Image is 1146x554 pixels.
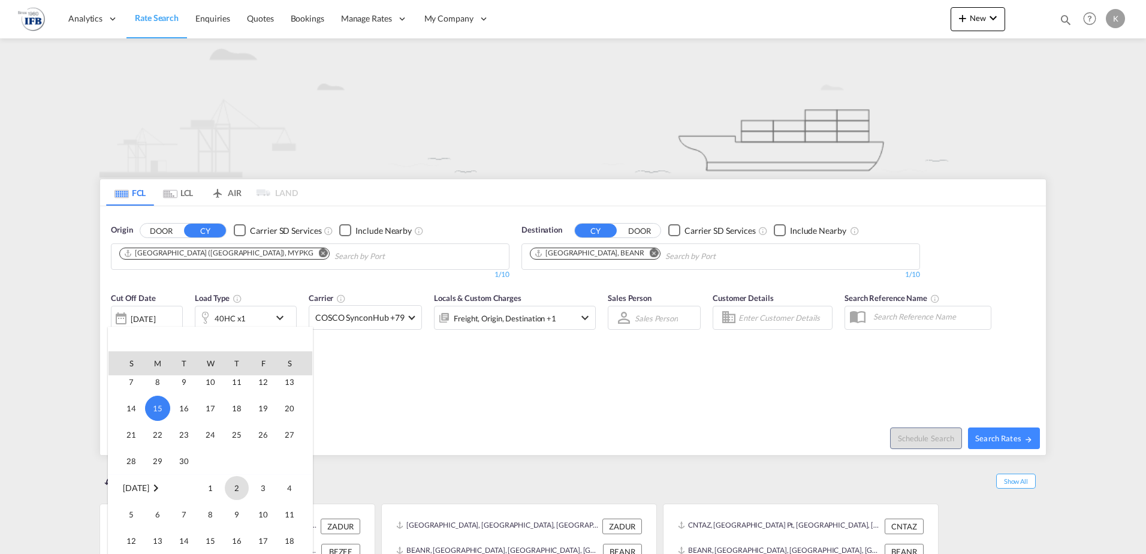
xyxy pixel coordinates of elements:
[251,502,275,526] span: 10
[276,421,312,448] td: Saturday September 27 2025
[224,369,250,395] td: Thursday September 11 2025
[172,396,196,420] span: 16
[276,369,312,395] td: Saturday September 13 2025
[108,421,312,448] tr: Week 4
[197,351,224,375] th: W
[119,423,143,447] span: 21
[172,449,196,473] span: 30
[276,528,312,554] td: Saturday October 18 2025
[108,528,312,554] tr: Week 3
[276,501,312,528] td: Saturday October 11 2025
[146,529,170,553] span: 13
[108,474,197,501] td: October 2025
[119,396,143,420] span: 14
[225,370,249,394] span: 11
[251,476,275,500] span: 3
[144,528,171,554] td: Monday October 13 2025
[146,370,170,394] span: 8
[172,370,196,394] span: 9
[108,351,144,375] th: S
[278,476,301,500] span: 4
[144,448,171,475] td: Monday September 29 2025
[251,396,275,420] span: 19
[197,528,224,554] td: Wednesday October 15 2025
[225,502,249,526] span: 9
[171,421,197,448] td: Tuesday September 23 2025
[250,474,276,501] td: Friday October 3 2025
[144,351,171,375] th: M
[119,502,143,526] span: 5
[198,529,222,553] span: 15
[144,501,171,528] td: Monday October 6 2025
[144,395,171,421] td: Monday September 15 2025
[108,421,144,448] td: Sunday September 21 2025
[146,449,170,473] span: 29
[144,369,171,395] td: Monday September 8 2025
[278,423,301,447] span: 27
[144,421,171,448] td: Monday September 22 2025
[224,501,250,528] td: Thursday October 9 2025
[276,474,312,501] td: Saturday October 4 2025
[108,369,144,395] td: Sunday September 7 2025
[250,395,276,421] td: Friday September 19 2025
[172,502,196,526] span: 7
[224,351,250,375] th: T
[146,423,170,447] span: 22
[197,369,224,395] td: Wednesday September 10 2025
[251,370,275,394] span: 12
[119,529,143,553] span: 12
[108,528,144,554] td: Sunday October 12 2025
[119,449,143,473] span: 28
[108,369,312,395] tr: Week 2
[250,351,276,375] th: F
[172,529,196,553] span: 14
[198,502,222,526] span: 8
[108,501,144,528] td: Sunday October 5 2025
[197,474,224,501] td: Wednesday October 1 2025
[171,501,197,528] td: Tuesday October 7 2025
[224,395,250,421] td: Thursday September 18 2025
[250,369,276,395] td: Friday September 12 2025
[224,528,250,554] td: Thursday October 16 2025
[108,448,144,475] td: Sunday September 28 2025
[171,528,197,554] td: Tuesday October 14 2025
[108,501,312,528] tr: Week 2
[278,396,301,420] span: 20
[108,395,312,421] tr: Week 3
[276,395,312,421] td: Saturday September 20 2025
[197,395,224,421] td: Wednesday September 17 2025
[278,529,301,553] span: 18
[276,351,312,375] th: S
[250,528,276,554] td: Friday October 17 2025
[278,370,301,394] span: 13
[108,474,312,501] tr: Week 1
[198,423,222,447] span: 24
[145,396,170,421] span: 15
[197,501,224,528] td: Wednesday October 8 2025
[123,483,149,493] span: [DATE]
[108,395,144,421] td: Sunday September 14 2025
[198,476,222,500] span: 1
[171,395,197,421] td: Tuesday September 16 2025
[250,501,276,528] td: Friday October 10 2025
[225,423,249,447] span: 25
[225,529,249,553] span: 16
[171,351,197,375] th: T
[225,476,249,500] span: 2
[225,396,249,420] span: 18
[119,370,143,394] span: 7
[198,396,222,420] span: 17
[251,423,275,447] span: 26
[146,502,170,526] span: 6
[198,370,222,394] span: 10
[108,448,312,475] tr: Week 5
[224,421,250,448] td: Thursday September 25 2025
[251,529,275,553] span: 17
[172,423,196,447] span: 23
[224,474,250,501] td: Thursday October 2 2025
[171,448,197,475] td: Tuesday September 30 2025
[197,421,224,448] td: Wednesday September 24 2025
[171,369,197,395] td: Tuesday September 9 2025
[278,502,301,526] span: 11
[250,421,276,448] td: Friday September 26 2025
